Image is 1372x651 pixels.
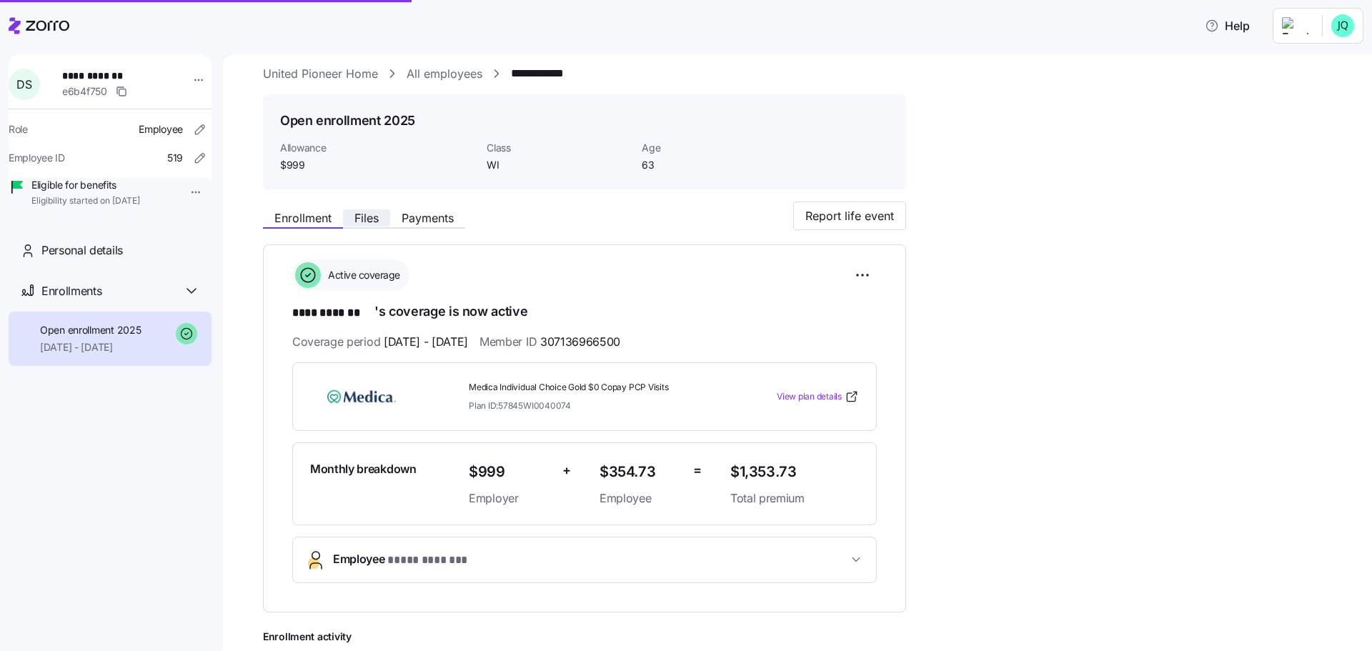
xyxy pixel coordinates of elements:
a: View plan details [777,389,859,404]
span: Employee [139,122,183,136]
span: Plan ID: 57845WI0040074 [469,399,571,412]
a: United Pioneer Home [263,65,378,83]
span: Member ID [479,333,620,351]
span: Total premium [730,490,859,507]
span: Eligible for benefits [31,178,140,192]
span: Report life event [805,207,894,224]
span: Files [354,212,379,224]
img: 4b8e4801d554be10763704beea63fd77 [1331,14,1354,37]
span: Enrollment activity [263,630,906,644]
button: Report life event [793,202,906,230]
span: Open enrollment 2025 [40,323,141,337]
span: Payments [402,212,454,224]
span: Employee [600,490,682,507]
span: [DATE] - [DATE] [384,333,468,351]
span: Employee ID [9,151,65,165]
span: Coverage period [292,333,468,351]
span: 307136966500 [540,333,620,351]
span: Employee [333,550,477,570]
span: [DATE] - [DATE] [40,340,141,354]
span: Personal details [41,242,123,259]
span: Employer [469,490,551,507]
span: Medica Individual Choice Gold $0 Copay PCP Visits [469,382,719,394]
img: Employer logo [1282,17,1311,34]
span: + [562,460,571,481]
span: Allowance [280,141,475,155]
a: All employees [407,65,482,83]
span: View plan details [777,390,842,404]
span: Class [487,141,630,155]
span: D S [16,79,31,90]
span: WI [487,158,630,172]
span: 63 [642,158,785,172]
img: Medica [310,380,413,413]
h1: 's coverage is now active [292,302,877,322]
span: Active coverage [324,268,400,282]
span: e6b4f750 [62,84,107,99]
span: = [693,460,702,481]
span: $999 [280,158,475,172]
span: 519 [167,151,183,165]
span: Eligibility started on [DATE] [31,195,140,207]
span: Enrollment [274,212,332,224]
button: Help [1193,11,1261,40]
span: Role [9,122,28,136]
span: Help [1205,17,1250,34]
span: Enrollments [41,282,101,300]
h1: Open enrollment 2025 [280,111,415,129]
span: Monthly breakdown [310,460,417,478]
span: Age [642,141,785,155]
span: $354.73 [600,460,682,484]
span: $999 [469,460,551,484]
span: $1,353.73 [730,460,859,484]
